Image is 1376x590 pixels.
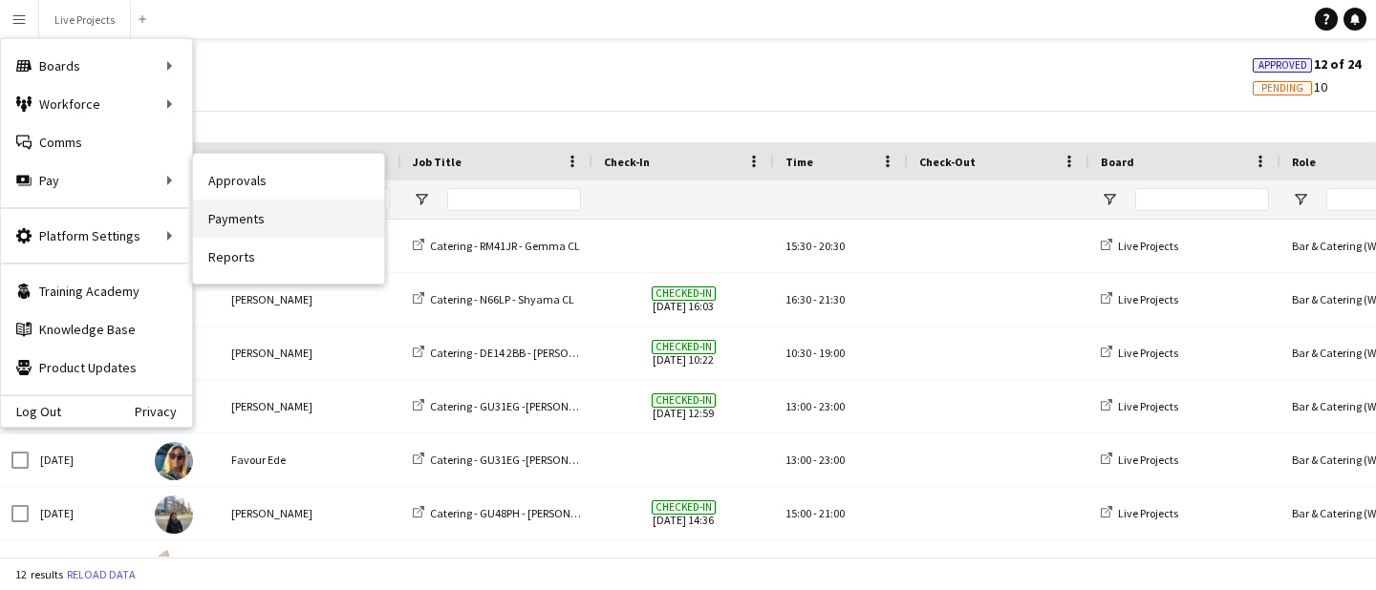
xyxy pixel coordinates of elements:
span: - [813,506,817,520]
a: Catering - N66LP - Shyama CL [413,292,574,306]
span: Catering - GU48PH - [PERSON_NAME] AC [430,506,624,520]
span: 20:30 [819,239,845,253]
div: Workforce [1,85,192,123]
span: Role [1292,155,1316,169]
button: Live Projects [39,1,131,38]
span: Catering - GU31EG -[PERSON_NAME] [430,453,607,467]
a: Reports [193,238,384,276]
div: Platform Settings [1,217,192,255]
span: 10:30 [785,346,811,360]
a: Catering - GU48PH - [PERSON_NAME] AC [413,506,624,520]
div: [PERSON_NAME] [220,273,401,326]
span: 16:30 [785,292,811,306]
span: Approved [1258,59,1307,72]
a: Live Projects [1101,399,1178,413]
a: Training Academy [1,272,192,310]
a: Comms [1,123,192,161]
span: Pending [1261,82,1303,95]
span: - [813,346,817,360]
span: Live Projects [1118,239,1178,253]
span: 13:00 [785,453,811,467]
div: [DATE] [29,487,143,539]
span: Catering - DE14 2BB - [PERSON_NAME] [430,346,614,360]
div: Pay [1,161,192,200]
span: Catering - RM41JR - Gemma CL [430,239,580,253]
a: Log Out [1,404,61,419]
a: Live Projects [1101,453,1178,467]
div: [PERSON_NAME] [220,487,401,539]
input: Job Title Filter Input [447,188,581,211]
span: - [813,453,817,467]
span: [DATE] 16:03 [604,273,763,326]
span: Live Projects [1118,292,1178,306]
span: 23:00 [819,399,845,413]
span: Catering - GU31EG -[PERSON_NAME] [430,399,607,413]
span: Time [785,155,813,169]
span: Catering - N66LP - Shyama CL [430,292,574,306]
div: [PERSON_NAME] [220,327,401,379]
a: Knowledge Base [1,310,192,348]
a: Product Updates [1,348,192,387]
span: Live Projects [1118,346,1178,360]
span: Checked-in [652,500,716,515]
div: Boards [1,47,192,85]
button: Reload data [63,564,140,585]
span: Checked-in [652,340,716,354]
div: Favour Ede [220,433,401,486]
a: Catering - GU31EG -[PERSON_NAME] [413,399,607,413]
span: [DATE] 14:36 [604,487,763,539]
span: 23:00 [819,453,845,467]
span: 13:00 [785,399,811,413]
img: Favour Ede [155,442,193,480]
span: Check-In [604,155,650,169]
button: Open Filter Menu [413,191,430,208]
button: Open Filter Menu [1101,191,1118,208]
img: Bibi Limbu [155,495,193,534]
span: - [813,239,817,253]
a: Live Projects [1101,239,1178,253]
span: 15:00 [785,506,811,520]
a: Approvals [193,161,384,200]
span: Check-Out [919,155,976,169]
a: Payments [193,200,384,238]
input: Board Filter Input [1135,188,1269,211]
button: Open Filter Menu [1292,191,1309,208]
a: Catering - GU31EG -[PERSON_NAME] [413,453,607,467]
img: Ubong Peter [155,549,193,587]
a: Live Projects [1101,292,1178,306]
span: 15:30 [785,239,811,253]
span: 21:00 [819,506,845,520]
span: 10 [1253,78,1327,95]
a: Live Projects [1101,346,1178,360]
a: Live Projects [1101,506,1178,520]
span: - [813,399,817,413]
a: Privacy [135,404,192,419]
span: Job Title [413,155,462,169]
div: [PERSON_NAME] [220,380,401,432]
span: Live Projects [1118,506,1178,520]
span: [DATE] 10:22 [604,327,763,379]
span: Checked-in [652,286,716,301]
a: Catering - DE14 2BB - [PERSON_NAME] [413,346,614,360]
span: Checked-in [652,393,716,408]
span: [DATE] 12:59 [604,380,763,432]
span: 19:00 [819,346,845,360]
span: Board [1101,155,1134,169]
span: 21:30 [819,292,845,306]
span: - [813,292,817,306]
span: Live Projects [1118,399,1178,413]
span: Live Projects [1118,453,1178,467]
div: [DATE] [29,433,143,486]
span: 12 of 24 [1253,55,1361,73]
a: Catering - RM41JR - Gemma CL [413,239,580,253]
